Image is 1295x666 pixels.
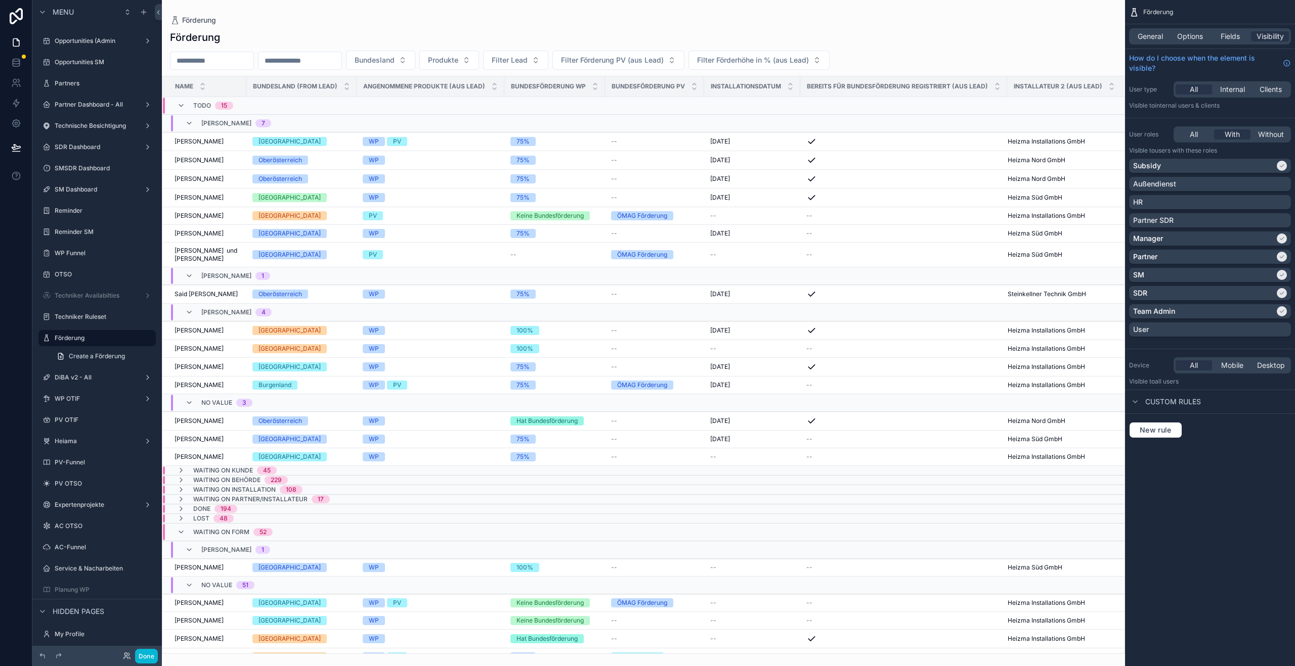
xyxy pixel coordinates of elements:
span: All [1190,84,1198,94]
div: 52 [260,528,267,536]
span: Bereits für Bundesförderung registriert (aus Lead) [807,82,988,90]
p: User [1133,324,1149,335]
div: 48 [220,514,228,522]
span: General [1138,31,1163,41]
a: SMSDR Dashboard [38,160,156,176]
span: Bundesland (from Lead) [253,82,337,90]
span: Custom rules [1145,397,1201,407]
div: 1 [262,546,264,554]
div: 1 [262,272,264,280]
a: AC-Funnel [38,539,156,555]
span: No value [201,581,232,589]
span: Waiting on Partner/Installateur [193,495,308,503]
label: My Profile [55,630,154,638]
p: Manager [1133,233,1163,244]
label: Expertenprojekte [55,501,140,509]
div: 45 [263,466,271,474]
span: Name [175,82,193,90]
span: TODO [193,102,211,110]
span: Internal users & clients [1155,102,1220,109]
a: Opportunities SM [38,54,156,70]
label: Planung WP [55,586,154,594]
label: User type [1129,85,1170,93]
a: Create a Förderung [51,348,156,364]
span: All [1190,360,1198,370]
span: Installationsdatum [711,82,781,90]
label: AC-Funnel [55,543,154,551]
label: PV OTSO [55,480,154,488]
a: Planung WP [38,582,156,598]
label: PV OTIF [55,416,154,424]
span: How do I choose when the element is visible? [1129,53,1279,73]
label: DiBA v2 - All [55,373,140,382]
span: Angenommene Produkte (aus Lead) [363,82,485,90]
label: Techniker Ruleset [55,313,154,321]
p: Partner SDR [1133,215,1174,225]
a: Service & Nacharbeiten [38,560,156,577]
a: Partner Dashboard - All [38,97,156,113]
label: SMSDR Dashboard [55,164,154,172]
span: Visibility [1257,31,1284,41]
span: Done [193,505,210,513]
span: [PERSON_NAME] [201,308,251,316]
span: All [1190,129,1198,139]
p: Subsidy [1133,161,1161,171]
label: OTSO [55,270,154,278]
button: New rule [1129,422,1182,438]
span: Bundesförderung PV [612,82,685,90]
span: Users with these roles [1155,147,1217,154]
a: OTSO [38,266,156,282]
div: 7 [262,119,265,127]
a: Partners [38,75,156,91]
label: PV-Funnel [55,458,154,466]
div: 17 [318,495,324,503]
a: PV OTIF [38,412,156,428]
label: SDR Dashboard [55,143,140,151]
a: AC OTSO [38,518,156,534]
span: Lost [193,514,209,522]
span: Bundesförderung WP [511,82,586,90]
label: Reminder SM [55,228,154,236]
a: PV-Funnel [38,454,156,470]
span: Waiting on Behörde [193,476,261,484]
div: 194 [221,505,231,513]
a: WP OTIF [38,391,156,407]
a: PV OTSO [38,475,156,492]
span: Create a Förderung [69,352,125,360]
p: Visible to [1129,102,1291,110]
a: Expertenprojekte [38,497,156,513]
label: Device [1129,361,1170,369]
label: Opportunities SM [55,58,154,66]
a: Reminder [38,203,156,219]
a: My Profile [38,626,156,642]
span: Hidden pages [53,606,104,616]
span: Without [1258,129,1284,139]
p: Visible to [1129,377,1291,386]
label: Heiama [55,437,140,445]
label: Service & Nacharbeiten [55,564,154,573]
div: 51 [242,581,248,589]
div: 4 [262,308,266,316]
p: Partner [1133,252,1157,262]
span: Mobile [1221,360,1243,370]
p: HR [1133,197,1143,207]
a: Reminder SM [38,224,156,240]
label: WP Funnel [55,249,154,257]
a: SDR Dashboard [38,139,156,155]
div: 108 [286,486,296,494]
span: Waiting on Kunde [193,466,253,474]
a: Heiama [38,433,156,449]
label: Förderung [55,334,150,342]
span: Clients [1260,84,1282,94]
label: Partner Dashboard - All [55,101,140,109]
span: With [1225,129,1240,139]
a: How do I choose when the element is visible? [1129,53,1291,73]
a: Techniker Availabilties [38,288,156,304]
label: WP OTIF [55,395,140,403]
p: SM [1133,270,1144,280]
label: Techniker Availabilties [55,292,140,300]
label: Reminder [55,207,154,215]
span: [PERSON_NAME] [201,119,251,127]
span: [PERSON_NAME] [201,272,251,280]
span: [PERSON_NAME] [201,546,251,554]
